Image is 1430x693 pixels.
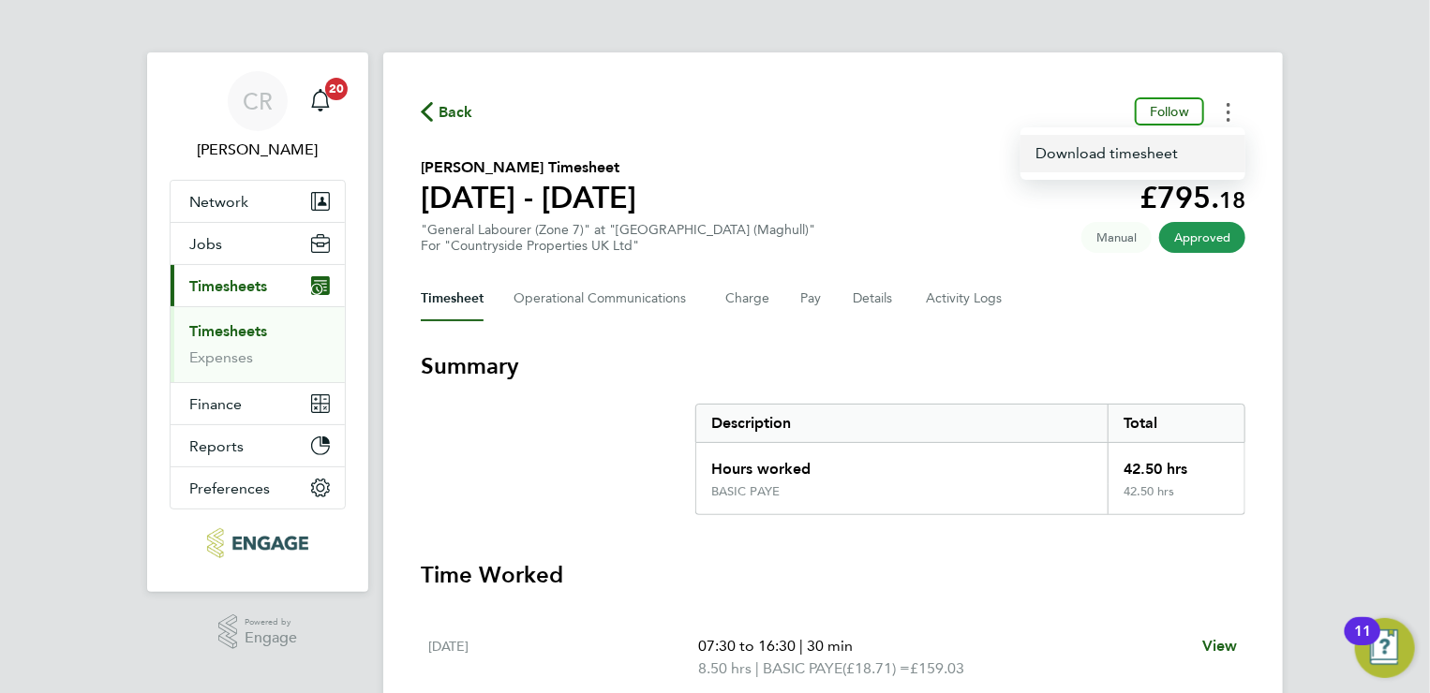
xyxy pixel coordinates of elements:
[1020,135,1245,172] a: Timesheets Menu
[1140,180,1245,215] app-decimal: £795.
[428,635,698,680] div: [DATE]
[189,235,222,253] span: Jobs
[171,467,345,509] button: Preferences
[171,425,345,466] button: Reports
[171,181,345,222] button: Network
[421,560,1245,590] h3: Time Worked
[147,52,368,592] nav: Main navigation
[171,383,345,424] button: Finance
[171,223,345,264] button: Jobs
[245,614,297,630] span: Powered by
[170,71,346,161] a: CR[PERSON_NAME]
[189,322,267,340] a: Timesheets
[189,437,244,455] span: Reports
[421,238,815,254] div: For "Countryside Properties UK Ltd"
[763,657,842,680] span: BASIC PAYE
[514,276,695,321] button: Operational Communications
[170,139,346,161] span: Callum Riley
[926,276,1005,321] button: Activity Logs
[800,276,823,321] button: Pay
[421,156,636,179] h2: [PERSON_NAME] Timesheet
[696,443,1108,484] div: Hours worked
[189,395,242,413] span: Finance
[698,637,796,655] span: 07:30 to 16:30
[421,276,484,321] button: Timesheet
[189,348,253,366] a: Expenses
[807,637,853,655] span: 30 min
[1202,635,1238,657] a: View
[245,630,297,646] span: Engage
[1108,443,1244,484] div: 42.50 hrs
[755,659,759,677] span: |
[421,100,473,124] button: Back
[1081,222,1152,253] span: This timesheet was manually created.
[698,659,752,677] span: 8.50 hrs
[171,265,345,306] button: Timesheets
[725,276,770,321] button: Charge
[842,659,910,677] span: (£18.71) =
[1354,631,1371,656] div: 11
[910,659,964,677] span: £159.03
[1108,405,1244,442] div: Total
[799,637,803,655] span: |
[1150,103,1189,120] span: Follow
[711,484,780,499] div: BASIC PAYE
[171,306,345,382] div: Timesheets
[302,71,339,131] a: 20
[243,89,273,113] span: CR
[170,528,346,558] a: Go to home page
[218,614,298,650] a: Powered byEngage
[421,222,815,254] div: "General Labourer (Zone 7)" at "[GEOGRAPHIC_DATA] (Maghull)"
[421,179,636,216] h1: [DATE] - [DATE]
[696,405,1108,442] div: Description
[189,193,248,211] span: Network
[421,351,1245,381] h3: Summary
[1219,186,1245,214] span: 18
[325,78,348,100] span: 20
[695,404,1245,515] div: Summary
[1108,484,1244,514] div: 42.50 hrs
[439,101,473,124] span: Back
[207,528,307,558] img: northbuildrecruit-logo-retina.png
[853,276,896,321] button: Details
[189,277,267,295] span: Timesheets
[1202,637,1238,655] span: View
[1159,222,1245,253] span: This timesheet has been approved.
[1355,618,1415,678] button: Open Resource Center, 11 new notifications
[189,479,270,497] span: Preferences
[1135,97,1204,125] button: Follow
[1212,97,1245,126] button: Timesheets Menu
